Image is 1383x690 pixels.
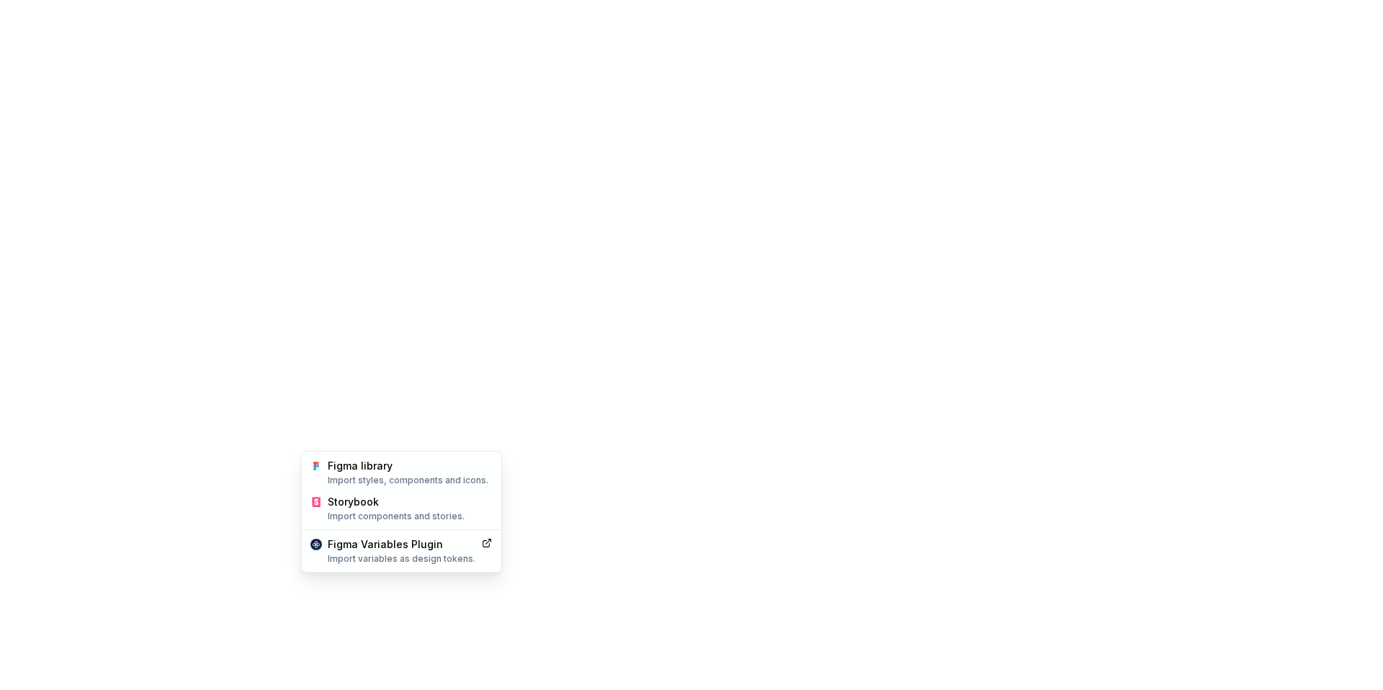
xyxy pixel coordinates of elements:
[328,553,475,565] div: Import variables as design tokens.
[328,537,475,565] div: Figma Variables Plugin
[328,475,493,486] div: Import styles, components and icons.
[328,495,493,522] div: Storybook
[328,459,493,486] div: Figma library
[328,511,493,522] div: Import components and stories.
